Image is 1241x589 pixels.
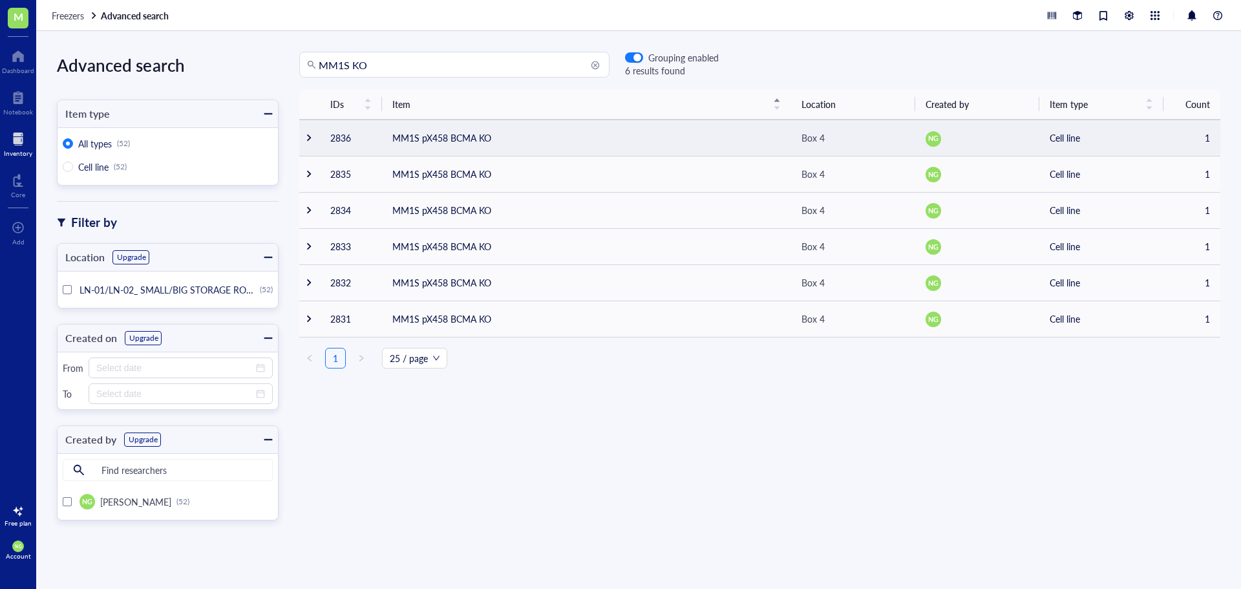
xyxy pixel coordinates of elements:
[382,89,791,120] th: Item
[382,156,791,192] td: MM1S pX458 BCMA KO
[1163,89,1220,120] th: Count
[928,206,939,216] span: NG
[1163,301,1220,337] td: 1
[117,252,146,262] div: Upgrade
[63,388,83,400] div: To
[928,278,939,288] span: NG
[11,170,25,198] a: Core
[1050,97,1138,111] span: Item type
[801,275,825,290] div: Box 4
[57,52,279,79] div: Advanced search
[15,544,21,549] span: NG
[1163,120,1220,156] td: 1
[928,242,939,252] span: NG
[392,97,765,111] span: Item
[58,329,117,347] div: Created on
[3,87,33,116] a: Notebook
[71,213,117,231] div: Filter by
[1039,228,1163,264] td: Cell line
[12,238,25,246] div: Add
[176,497,189,507] div: (52)
[1039,120,1163,156] td: Cell line
[325,348,346,369] li: 1
[382,228,791,264] td: MM1S pX458 BCMA KO
[96,361,253,375] input: Select date
[52,9,84,22] span: Freezers
[58,105,110,123] div: Item type
[320,156,382,192] td: 2835
[382,301,791,337] td: MM1S pX458 BCMA KO
[1039,156,1163,192] td: Cell line
[117,138,130,149] div: (52)
[648,52,719,63] div: Grouping enabled
[320,120,382,156] td: 2836
[1163,156,1220,192] td: 1
[1039,89,1163,120] th: Item type
[382,348,447,369] div: Page Size
[320,301,382,337] td: 2831
[801,312,825,326] div: Box 4
[320,89,382,120] th: IDs
[96,387,253,401] input: Select date
[2,67,34,74] div: Dashboard
[791,89,915,120] th: Location
[114,162,127,172] div: (52)
[928,133,939,144] span: NG
[382,264,791,301] td: MM1S pX458 BCMA KO
[801,203,825,217] div: Box 4
[80,283,262,296] span: LN-01/LN-02_ SMALL/BIG STORAGE ROOM
[3,108,33,116] div: Notebook
[101,10,171,21] a: Advanced search
[1039,264,1163,301] td: Cell line
[2,46,34,74] a: Dashboard
[299,348,320,369] li: Previous Page
[801,131,825,145] div: Box 4
[320,228,382,264] td: 2833
[320,192,382,228] td: 2834
[330,97,356,111] span: IDs
[382,192,791,228] td: MM1S pX458 BCMA KO
[390,348,440,368] span: 25 / page
[801,239,825,253] div: Box 4
[129,333,158,343] div: Upgrade
[382,120,791,156] td: MM1S pX458 BCMA KO
[78,160,109,173] span: Cell line
[625,63,719,78] div: 6 results found
[357,354,365,362] span: right
[915,89,1039,120] th: Created by
[326,348,345,368] a: 1
[129,434,158,445] div: Upgrade
[801,167,825,181] div: Box 4
[4,129,32,157] a: Inventory
[260,284,273,295] div: (52)
[1039,192,1163,228] td: Cell line
[5,519,32,527] div: Free plan
[928,314,939,325] span: NG
[6,552,31,560] div: Account
[351,348,372,369] li: Next Page
[4,149,32,157] div: Inventory
[78,137,112,150] span: All types
[11,191,25,198] div: Core
[100,495,171,508] span: [PERSON_NAME]
[1163,192,1220,228] td: 1
[1163,228,1220,264] td: 1
[52,10,98,21] a: Freezers
[82,497,92,507] span: NG
[351,348,372,369] button: right
[1039,301,1163,337] td: Cell line
[306,354,313,362] span: left
[58,431,116,449] div: Created by
[14,8,23,25] span: M
[1163,264,1220,301] td: 1
[58,248,105,266] div: Location
[320,264,382,301] td: 2832
[928,169,939,180] span: NG
[63,362,83,374] div: From
[299,348,320,369] button: left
